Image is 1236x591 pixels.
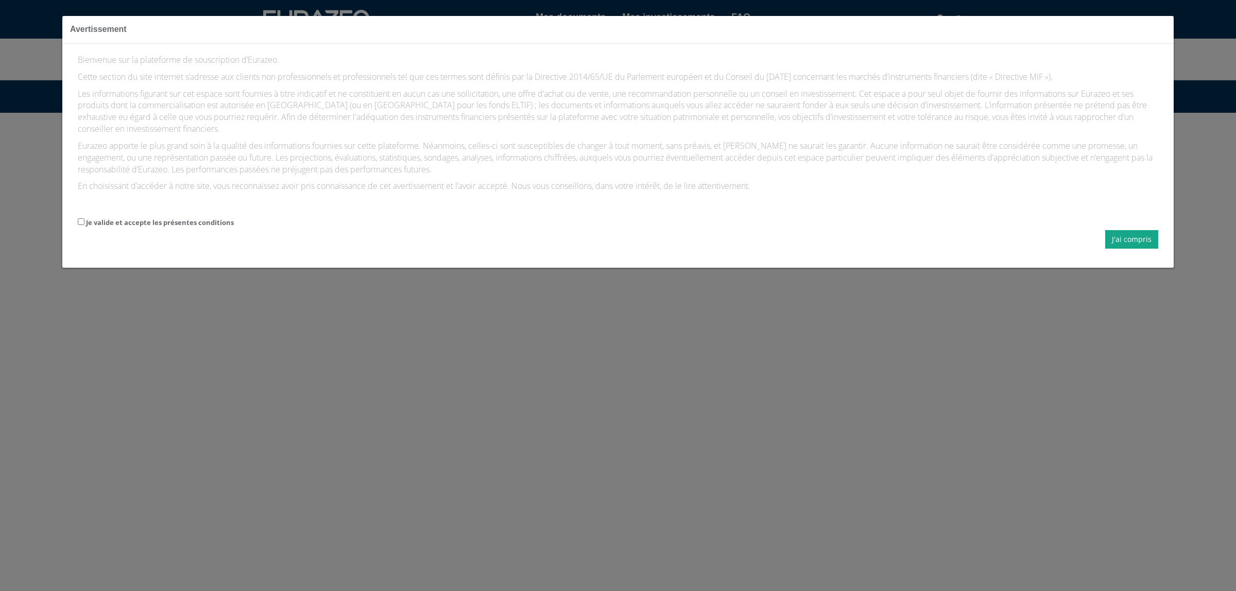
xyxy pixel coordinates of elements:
p: Eurazeo apporte le plus grand soin à la qualité des informations fournies sur cette plateforme. N... [78,140,1158,176]
p: Cette section du site internet s’adresse aux clients non professionnels et professionnels tel que... [78,71,1158,83]
label: Je valide et accepte les présentes conditions [86,218,234,228]
p: Bienvenue sur la plateforme de souscription d’Eurazeo. [78,54,1158,66]
p: En choisissant d’accéder à notre site, vous reconnaissez avoir pris connaissance de cet avertisse... [78,180,1158,192]
h3: Avertissement [70,24,1166,36]
p: Les informations figurant sur cet espace sont fournies à titre indicatif et ne constituent en auc... [78,88,1158,135]
button: J'ai compris [1105,230,1158,249]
